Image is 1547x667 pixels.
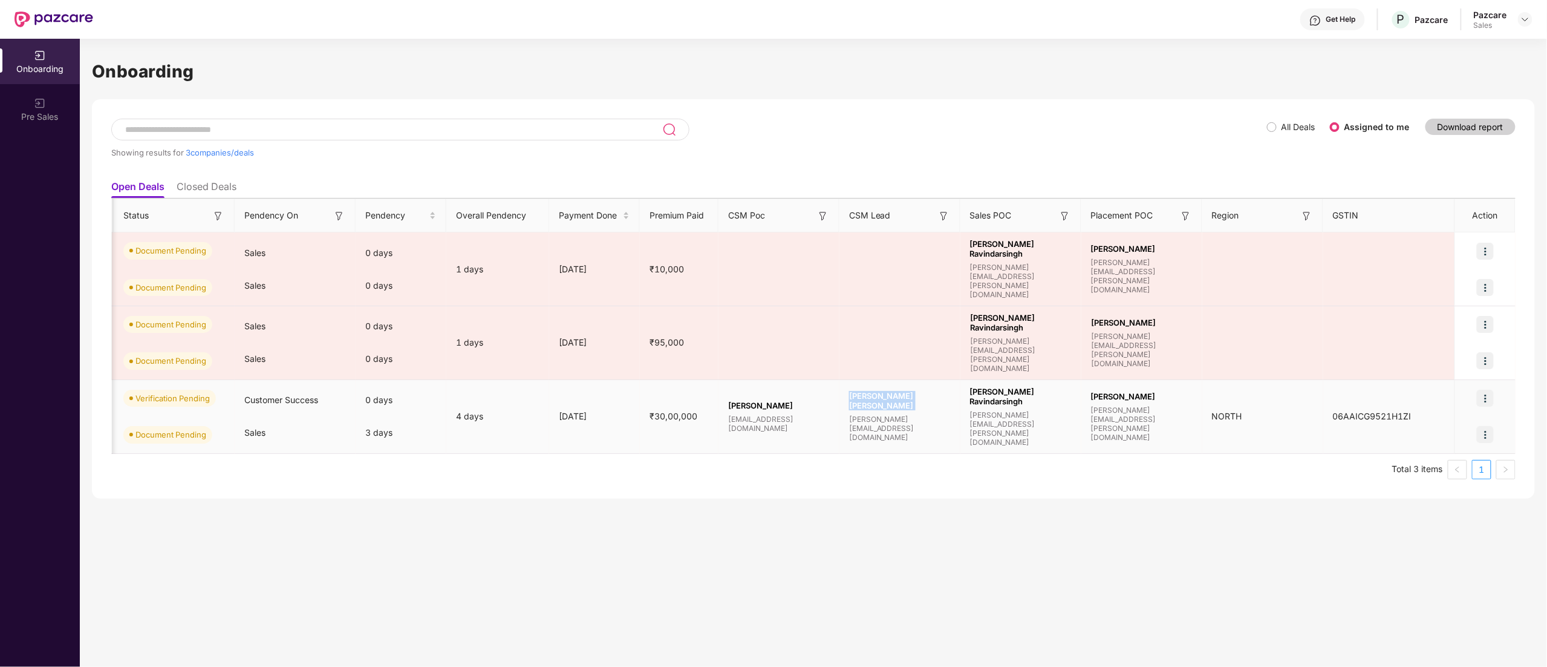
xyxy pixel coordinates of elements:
span: [PERSON_NAME][EMAIL_ADDRESS][PERSON_NAME][DOMAIN_NAME] [970,263,1072,299]
label: Assigned to me [1344,122,1410,132]
img: svg+xml;base64,PHN2ZyB3aWR0aD0iMTYiIGhlaWdodD0iMTYiIHZpZXdCb3g9IjAgMCAxNiAxNiIgZmlsbD0ibm9uZSIgeG... [1301,210,1313,222]
img: svg+xml;base64,PHN2ZyB3aWR0aD0iMTYiIGhlaWdodD0iMTYiIHZpZXdCb3g9IjAgMCAxNiAxNiIgZmlsbD0ibm9uZSIgeG... [1059,210,1071,222]
img: svg+xml;base64,PHN2ZyB3aWR0aD0iMjAiIGhlaWdodD0iMjAiIHZpZXdCb3g9IjAgMCAyMCAyMCIgZmlsbD0ibm9uZSIgeG... [34,97,46,110]
span: [PERSON_NAME][EMAIL_ADDRESS][PERSON_NAME][DOMAIN_NAME] [1091,258,1193,294]
div: Get Help [1326,15,1356,24]
span: [PERSON_NAME][EMAIL_ADDRESS][PERSON_NAME][DOMAIN_NAME] [1091,406,1193,442]
th: GSTIN [1323,199,1456,232]
img: svg+xml;base64,PHN2ZyB3aWR0aD0iMTYiIGhlaWdodD0iMTYiIHZpZXdCb3g9IjAgMCAxNiAxNiIgZmlsbD0ibm9uZSIgeG... [212,210,224,222]
span: Sales POC [970,209,1012,222]
span: [PERSON_NAME][EMAIL_ADDRESS][PERSON_NAME][DOMAIN_NAME] [1091,332,1193,368]
img: svg+xml;base64,PHN2ZyB3aWR0aD0iMjQiIGhlaWdodD0iMjUiIHZpZXdCb3g9IjAgMCAyNCAyNSIgZmlsbD0ibm9uZSIgeG... [662,122,676,137]
span: Sales [244,280,265,291]
li: Closed Deals [177,180,236,198]
div: 4 days [446,410,549,423]
th: Premium Paid [640,199,718,232]
span: ₹10,000 [640,264,694,274]
span: Sales [244,248,265,258]
span: [PERSON_NAME] [1091,244,1193,254]
span: 06AAICG9521H1ZI [1323,411,1421,421]
h1: Onboarding [92,58,1535,85]
div: Document Pending [135,281,206,294]
img: icon [1477,426,1494,443]
div: Showing results for [111,148,1267,157]
span: Pendency On [244,209,298,222]
img: svg+xml;base64,PHN2ZyBpZD0iRHJvcGRvd24tMzJ4MzIiIHhtbG5zPSJodHRwOi8vd3d3LnczLm9yZy8yMDAwL3N2ZyIgd2... [1520,15,1530,24]
div: 0 days [356,269,446,302]
span: [PERSON_NAME] Ravindarsingh [970,239,1072,258]
th: Action [1455,199,1516,232]
span: CSM Poc [728,209,765,222]
span: Customer Success [244,395,318,405]
img: svg+xml;base64,PHN2ZyB3aWR0aD0iMTYiIGhlaWdodD0iMTYiIHZpZXdCb3g9IjAgMCAxNiAxNiIgZmlsbD0ibm9uZSIgeG... [938,210,950,222]
span: [PERSON_NAME] [728,401,830,410]
span: 3 companies/deals [186,148,254,157]
li: 1 [1472,460,1491,479]
div: [DATE] [549,410,640,423]
span: Sales [244,353,265,364]
span: [EMAIL_ADDRESS][DOMAIN_NAME] [728,415,830,433]
div: Document Pending [135,245,206,257]
li: Next Page [1496,460,1516,479]
div: 0 days [356,237,446,269]
img: svg+xml;base64,PHN2ZyB3aWR0aD0iMTYiIGhlaWdodD0iMTYiIHZpZXdCb3g9IjAgMCAxNiAxNiIgZmlsbD0ibm9uZSIgeG... [333,210,345,222]
th: Pendency [356,199,446,232]
span: [PERSON_NAME] [1091,392,1193,401]
span: Sales [244,321,265,331]
a: 1 [1473,461,1491,479]
span: [PERSON_NAME] Ravindarsingh [970,387,1072,406]
div: 1 days [446,263,549,276]
span: Payment Done [559,209,620,222]
div: Document Pending [135,318,206,330]
div: 3 days [356,416,446,449]
th: Overall Pendency [446,199,549,232]
div: Sales [1474,21,1507,30]
span: ₹95,000 [640,337,694,347]
th: Payment Done [549,199,640,232]
span: Placement POC [1091,209,1153,222]
div: 1 days [446,336,549,349]
span: [PERSON_NAME] Ravindarsingh [970,313,1072,332]
span: [PERSON_NAME] [PERSON_NAME] [849,391,951,410]
span: [PERSON_NAME][EMAIL_ADDRESS][DOMAIN_NAME] [849,415,951,442]
span: right [1502,466,1510,473]
span: Region [1212,209,1239,222]
li: Total 3 items [1392,460,1443,479]
img: icon [1477,390,1494,407]
div: [DATE] [549,263,640,276]
li: Open Deals [111,180,164,198]
span: CSM Lead [849,209,891,222]
span: [PERSON_NAME][EMAIL_ADDRESS][PERSON_NAME][DOMAIN_NAME] [970,337,1072,373]
img: svg+xml;base64,PHN2ZyB3aWR0aD0iMTYiIGhlaWdodD0iMTYiIHZpZXdCb3g9IjAgMCAxNiAxNiIgZmlsbD0ibm9uZSIgeG... [1180,210,1192,222]
span: ₹30,00,000 [640,411,707,421]
img: icon [1477,352,1494,369]
div: Document Pending [135,355,206,367]
span: Pendency [365,209,427,222]
img: New Pazcare Logo [15,11,93,27]
div: [DATE] [549,336,640,349]
img: svg+xml;base64,PHN2ZyBpZD0iSGVscC0zMngzMiIgeG1sbnM9Imh0dHA6Ly93d3cudzMub3JnLzIwMDAvc3ZnIiB3aWR0aD... [1309,15,1321,27]
button: Download report [1425,119,1516,135]
div: Pazcare [1474,9,1507,21]
img: icon [1477,243,1494,260]
div: NORTH [1202,410,1323,423]
span: [PERSON_NAME][EMAIL_ADDRESS][PERSON_NAME][DOMAIN_NAME] [970,410,1072,447]
img: svg+xml;base64,PHN2ZyB3aWR0aD0iMTYiIGhlaWdodD0iMTYiIHZpZXdCb3g9IjAgMCAxNiAxNiIgZmlsbD0ibm9uZSIgeG... [817,210,829,222]
div: Verification Pending [135,392,210,404]
button: left [1448,460,1467,479]
div: Pazcare [1415,14,1448,25]
img: icon [1477,279,1494,296]
div: 0 days [356,310,446,343]
label: All Deals [1282,122,1315,132]
img: icon [1477,316,1494,333]
div: 0 days [356,384,446,416]
div: 0 days [356,343,446,375]
span: Sales [244,427,265,438]
span: left [1454,466,1461,473]
span: P [1397,12,1405,27]
button: right [1496,460,1516,479]
div: Document Pending [135,429,206,441]
img: svg+xml;base64,PHN2ZyB3aWR0aD0iMjAiIGhlaWdodD0iMjAiIHZpZXdCb3g9IjAgMCAyMCAyMCIgZmlsbD0ibm9uZSIgeG... [34,50,46,62]
span: Status [123,209,149,222]
span: [PERSON_NAME] [1091,318,1193,327]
